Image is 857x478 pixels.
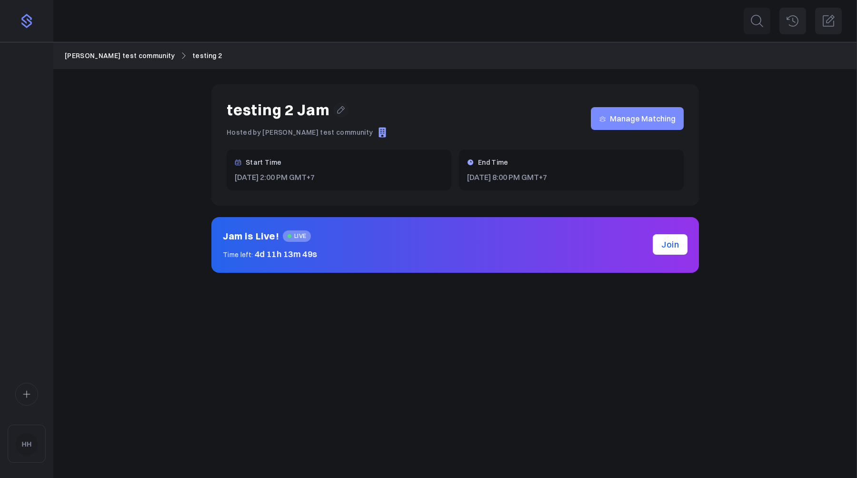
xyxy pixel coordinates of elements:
[16,433,38,456] img: HH
[19,13,34,29] img: purple-logo-18f04229334c5639164ff563510a1dba46e1211543e89c7069427642f6c28bac.png
[246,157,282,168] h3: Start Time
[467,171,676,183] p: [DATE] 8:00 PM GMT+7
[255,249,318,259] span: 4d 11h 13m 49s
[223,250,253,259] span: Time left:
[223,229,279,244] h2: Jam is Live!
[591,107,684,130] a: Manage Matching
[65,50,846,61] nav: Breadcrumb
[478,157,508,168] h3: End Time
[227,100,329,121] h1: testing 2 Jam
[283,230,311,242] span: LIVE
[65,50,175,61] a: [PERSON_NAME] test community
[653,234,688,255] a: Join
[377,127,388,138] img: default_company-f8efef40e46bb5c9bec7e5250ec8e346ba998c542c8e948b41fbc52213a8e794.png
[227,127,373,138] p: Hosted by [PERSON_NAME] test community
[192,50,222,61] a: testing 2
[234,171,444,183] p: [DATE] 2:00 PM GMT+7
